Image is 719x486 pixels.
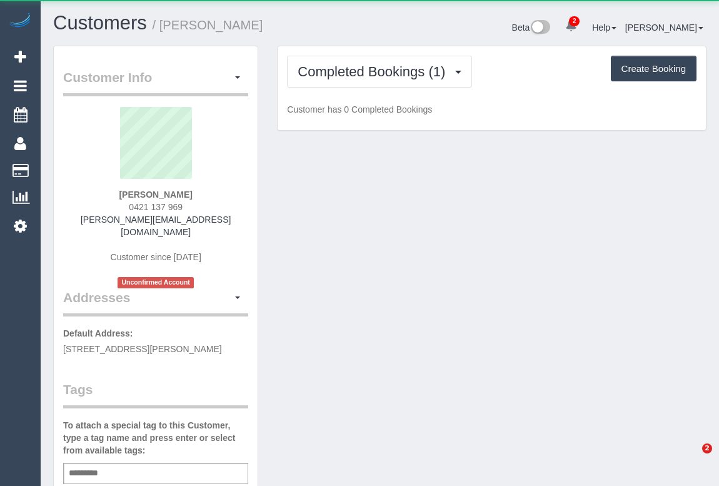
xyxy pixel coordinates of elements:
iframe: Intercom live chat [676,443,706,473]
span: Completed Bookings (1) [298,64,451,79]
a: [PERSON_NAME][EMAIL_ADDRESS][DOMAIN_NAME] [81,215,231,237]
a: Help [592,23,616,33]
button: Create Booking [611,56,696,82]
button: Completed Bookings (1) [287,56,472,88]
legend: Tags [63,380,248,408]
span: [STREET_ADDRESS][PERSON_NAME] [63,344,222,354]
span: Unconfirmed Account [118,277,194,288]
label: To attach a special tag to this Customer, type a tag name and press enter or select from availabl... [63,419,248,457]
span: 2 [702,443,712,453]
a: Beta [512,23,551,33]
small: / [PERSON_NAME] [153,18,263,32]
strong: [PERSON_NAME] [119,190,192,200]
span: 2 [569,16,580,26]
legend: Customer Info [63,68,248,96]
label: Default Address: [63,327,133,340]
span: 0421 137 969 [129,202,183,212]
a: 2 [559,13,583,40]
img: Automaid Logo [8,13,33,30]
p: Customer has 0 Completed Bookings [287,103,696,116]
img: New interface [530,20,550,36]
span: Customer since [DATE] [111,252,201,262]
a: Customers [53,12,147,34]
a: [PERSON_NAME] [625,23,703,33]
